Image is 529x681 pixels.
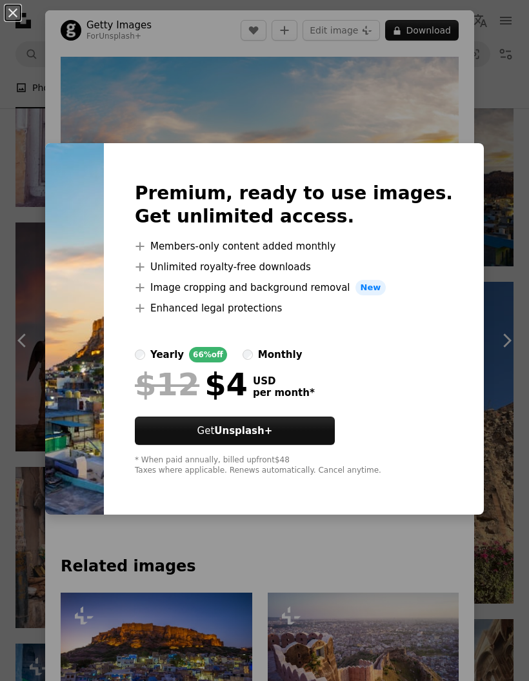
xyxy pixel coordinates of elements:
[253,387,315,399] span: per month *
[135,455,453,476] div: * When paid annually, billed upfront $48 Taxes where applicable. Renews automatically. Cancel any...
[189,347,227,362] div: 66% off
[135,280,453,295] li: Image cropping and background removal
[45,143,104,515] img: premium_photo-1697729792438-19c9feb44c1d
[135,239,453,254] li: Members-only content added monthly
[355,280,386,295] span: New
[214,425,272,437] strong: Unsplash+
[135,259,453,275] li: Unlimited royalty-free downloads
[135,301,453,316] li: Enhanced legal protections
[135,417,335,445] button: GetUnsplash+
[135,368,199,401] span: $12
[150,347,184,362] div: yearly
[243,350,253,360] input: monthly
[253,375,315,387] span: USD
[135,182,453,228] h2: Premium, ready to use images. Get unlimited access.
[258,347,303,362] div: monthly
[135,368,248,401] div: $4
[135,350,145,360] input: yearly66%off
